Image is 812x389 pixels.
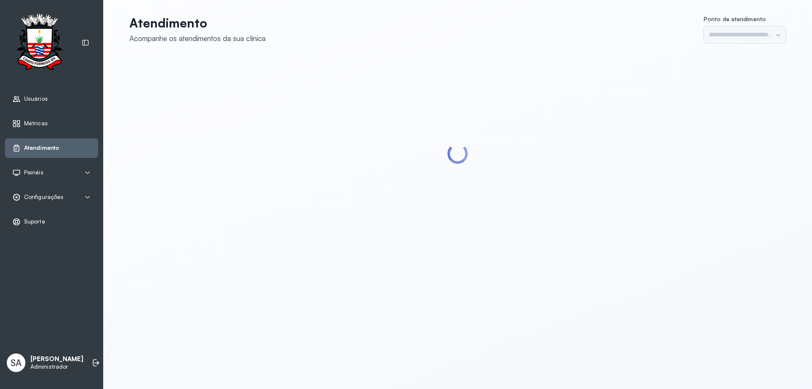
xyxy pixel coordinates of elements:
[24,193,63,201] span: Configurações
[30,355,83,363] p: [PERSON_NAME]
[24,218,45,225] span: Suporte
[24,169,44,176] span: Painéis
[12,95,91,103] a: Usuários
[9,14,70,72] img: Logotipo do estabelecimento
[12,144,91,152] a: Atendimento
[129,34,266,43] div: Acompanhe os atendimentos da sua clínica
[30,363,83,370] p: Administrador
[129,15,266,30] p: Atendimento
[24,120,48,127] span: Métricas
[24,95,48,102] span: Usuários
[24,144,59,152] span: Atendimento
[12,119,91,128] a: Métricas
[704,15,766,22] span: Ponto de atendimento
